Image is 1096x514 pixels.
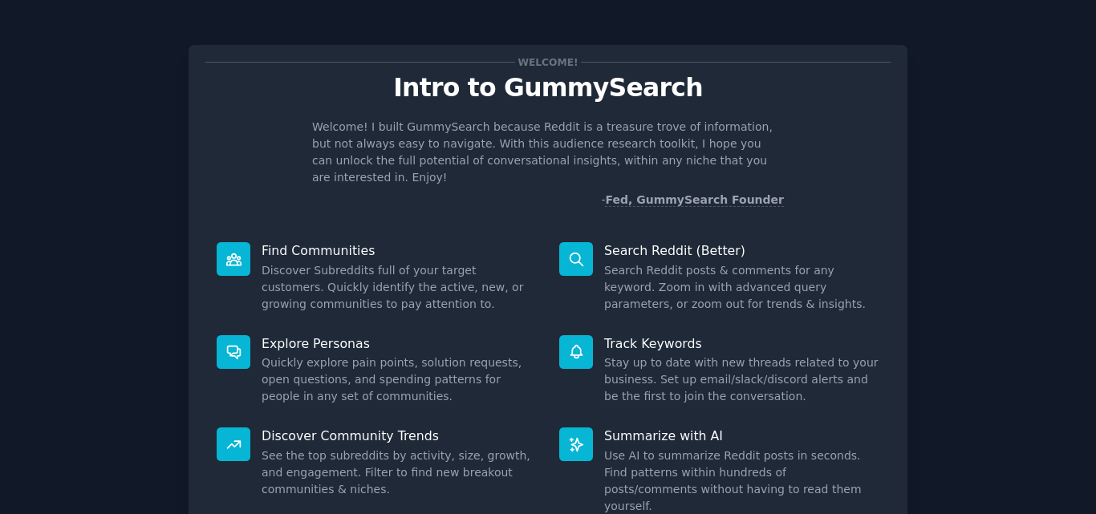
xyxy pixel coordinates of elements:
p: Find Communities [262,242,537,259]
p: Track Keywords [604,335,879,352]
dd: See the top subreddits by activity, size, growth, and engagement. Filter to find new breakout com... [262,447,537,498]
a: Fed, GummySearch Founder [605,193,784,207]
p: Summarize with AI [604,427,879,444]
div: - [601,192,784,208]
p: Discover Community Trends [262,427,537,444]
p: Search Reddit (Better) [604,242,879,259]
dd: Search Reddit posts & comments for any keyword. Zoom in with advanced query parameters, or zoom o... [604,262,879,313]
p: Explore Personas [262,335,537,352]
p: Intro to GummySearch [205,74,891,102]
dd: Discover Subreddits full of your target customers. Quickly identify the active, new, or growing c... [262,262,537,313]
dd: Stay up to date with new threads related to your business. Set up email/slack/discord alerts and ... [604,354,879,405]
span: Welcome! [515,54,581,71]
p: Welcome! I built GummySearch because Reddit is a treasure trove of information, but not always ea... [312,119,784,186]
dd: Quickly explore pain points, solution requests, open questions, and spending patterns for people ... [262,354,537,405]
